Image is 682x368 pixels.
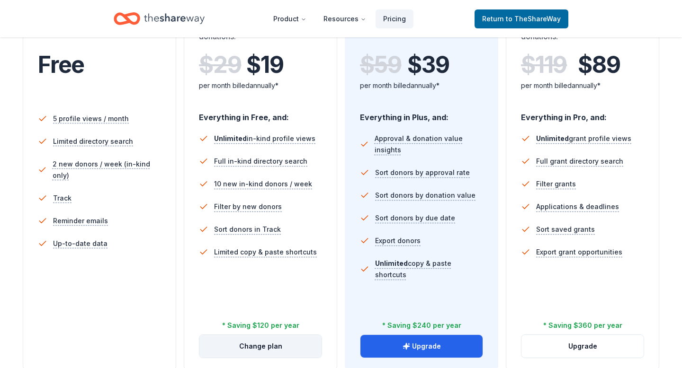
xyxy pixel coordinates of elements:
span: Sort donors in Track [214,224,281,235]
span: Sort donors by donation value [375,190,476,201]
div: * Saving $240 per year [382,320,461,331]
span: Filter by new donors [214,201,282,212]
span: Return [482,13,561,25]
button: Product [266,9,314,28]
span: Unlimited [375,259,408,267]
button: Upgrade [360,335,483,358]
span: Sort saved grants [536,224,595,235]
span: Full in-kind directory search [214,156,307,167]
span: Limited copy & paste shortcuts [214,246,317,258]
span: 5 profile views / month [53,113,129,124]
span: to TheShareWay [506,15,561,23]
span: $ 89 [578,52,620,78]
span: 2 new donors / week (in-kind only) [53,158,161,181]
span: $ 19 [246,52,283,78]
span: copy & paste shortcuts [375,259,451,279]
button: Resources [316,9,374,28]
span: Free [38,51,84,79]
div: * Saving $120 per year [222,320,299,331]
span: Reminder emails [53,215,108,227]
span: Approval & donation value insights [375,133,483,156]
span: Applications & deadlines [536,201,619,212]
span: in-kind profile views [214,134,315,142]
span: 10 new in-kind donors / week [214,178,312,190]
span: Export grant opportunities [536,246,622,258]
div: Everything in Free, and: [199,104,322,123]
span: Unlimited [536,134,569,142]
span: Track [53,193,72,204]
div: per month billed annually* [199,80,322,91]
a: Home [114,8,205,30]
span: $ 39 [407,52,449,78]
span: Filter grants [536,178,576,190]
div: * Saving $360 per year [543,320,622,331]
div: per month billed annually* [360,80,483,91]
span: Unlimited [214,134,247,142]
span: Full grant directory search [536,156,623,167]
div: Everything in Pro, and: [521,104,644,123]
a: Pricing [376,9,413,28]
span: Sort donors by approval rate [375,167,470,178]
nav: Main [266,8,413,30]
div: per month billed annually* [521,80,644,91]
button: Change plan [199,335,322,358]
div: Everything in Plus, and: [360,104,483,123]
span: Export donors [375,235,421,246]
span: Limited directory search [53,136,133,147]
span: grant profile views [536,134,631,142]
a: Returnto TheShareWay [475,9,568,28]
span: Sort donors by due date [375,212,455,224]
span: Up-to-date data [53,238,108,249]
button: Upgrade [521,335,644,358]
